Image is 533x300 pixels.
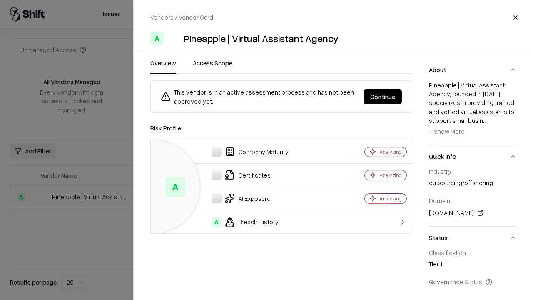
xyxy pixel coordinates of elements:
div: This vendor is in an active assessment process and has not been approved yet. [161,87,357,106]
div: Company Maturity [157,147,336,157]
div: Analyzing [379,172,402,179]
div: Governance Status [429,278,516,285]
div: Tier 1 [429,260,516,271]
div: outsourcing/offshoring [429,178,516,190]
div: Pineapple | Virtual Assistant Agency [184,32,339,45]
button: Continue [364,89,402,104]
div: Analyzing [379,148,402,155]
div: Pineapple | Virtual Assistant Agency, founded in [DATE], specializes in providing trained and vet... [429,81,516,138]
div: Certificates [157,170,336,180]
div: A [150,32,164,45]
div: A [165,177,185,197]
div: Analyzing [379,195,402,202]
button: Status [429,227,516,249]
div: Domain [429,197,516,204]
img: Pineapple | Virtual Assistant Agency [167,32,180,45]
button: Quick Info [429,145,516,167]
button: Overview [150,59,176,74]
span: ... [483,117,487,124]
div: Risk Profile [150,123,412,133]
button: Access Scope [193,59,232,74]
span: + Show More [429,127,465,135]
button: About [429,59,516,81]
div: Quick Info [429,167,516,226]
div: Industry [429,167,516,175]
div: About [429,81,516,145]
button: + Show More [429,125,465,138]
p: Vendors / Vendor Card [150,13,213,22]
div: [DOMAIN_NAME] [429,208,516,218]
div: A [212,217,222,227]
div: Breach History [157,217,336,227]
div: AI Exposure [157,193,336,203]
div: Classification [429,249,516,256]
